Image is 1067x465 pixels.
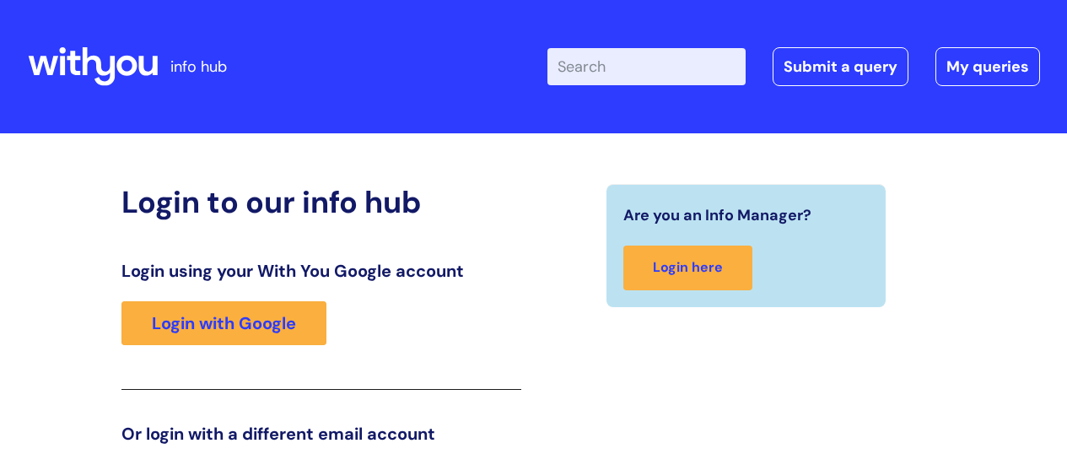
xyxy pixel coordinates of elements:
[170,53,227,80] p: info hub
[935,47,1040,86] a: My queries
[773,47,908,86] a: Submit a query
[121,301,326,345] a: Login with Google
[121,424,521,444] h3: Or login with a different email account
[121,261,521,281] h3: Login using your With You Google account
[623,246,752,290] a: Login here
[623,202,811,229] span: Are you an Info Manager?
[121,184,521,220] h2: Login to our info hub
[547,48,746,85] input: Search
